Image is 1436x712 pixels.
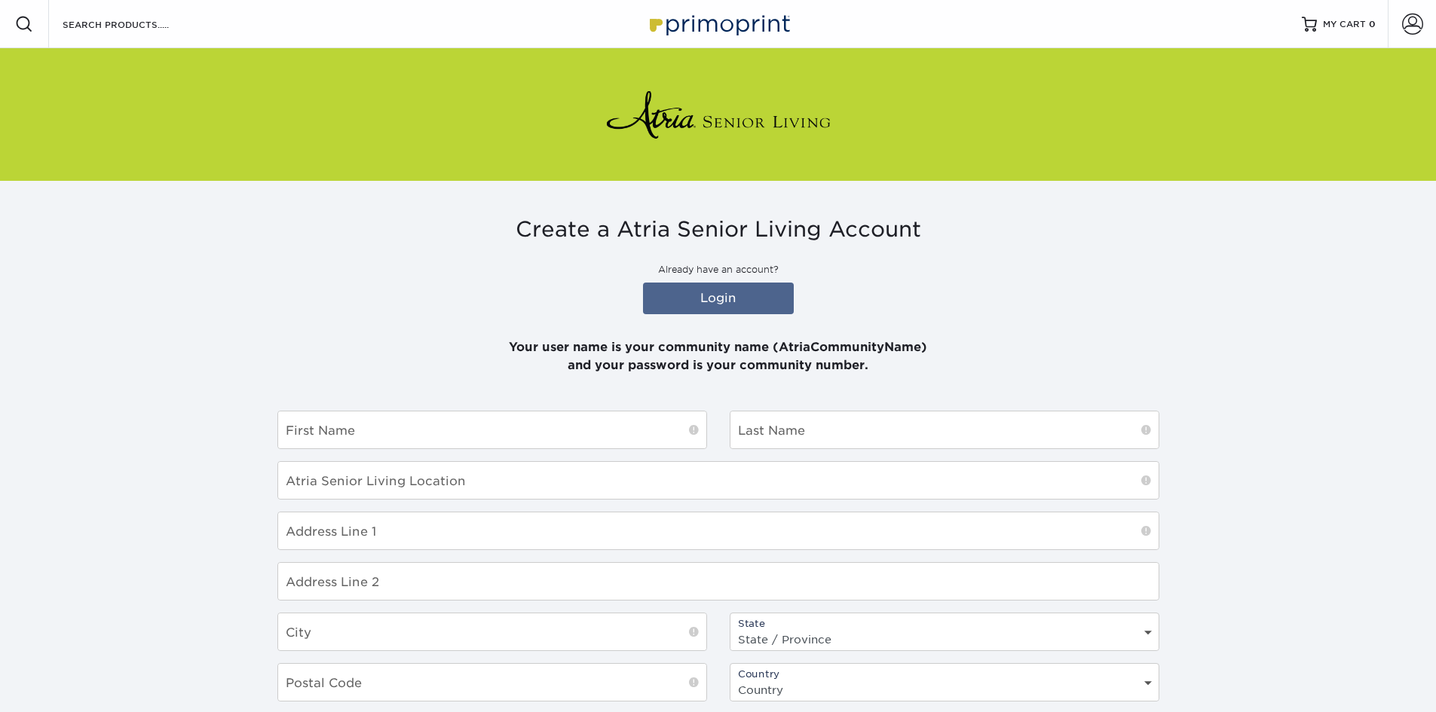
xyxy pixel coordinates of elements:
img: Primoprint [643,8,794,40]
a: Login [643,283,794,314]
p: Your user name is your community name (AtriaCommunityName) and your password is your community nu... [277,320,1159,374]
h3: Create a Atria Senior Living Account [277,217,1159,243]
input: SEARCH PRODUCTS..... [61,15,208,33]
span: 0 [1369,19,1376,29]
p: Already have an account? [277,263,1159,277]
img: Atria Senior Living [605,84,831,145]
span: MY CART [1323,18,1366,31]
